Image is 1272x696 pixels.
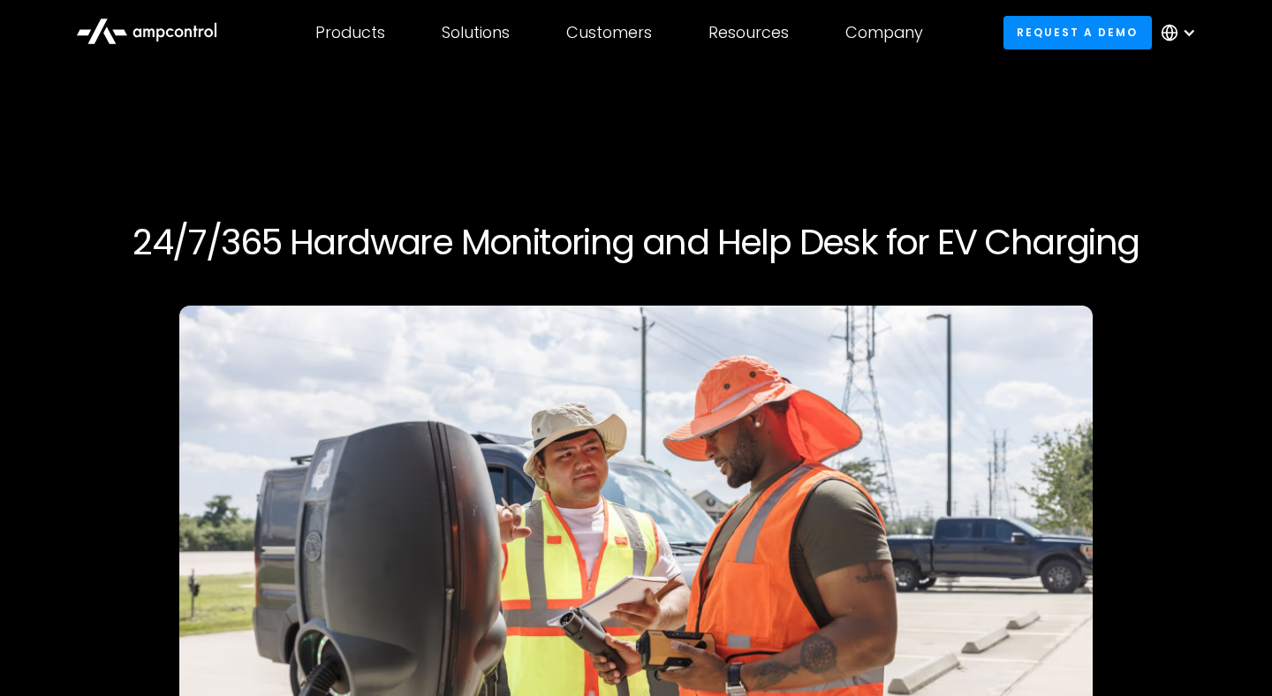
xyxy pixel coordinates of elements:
div: Solutions [442,23,510,42]
div: Products [315,23,385,42]
a: Request a demo [1003,16,1152,49]
div: Company [845,23,923,42]
div: Resources [708,23,789,42]
div: Customers [566,23,652,42]
h1: 24/7/365 Hardware Monitoring and Help Desk for EV Charging [99,221,1173,263]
